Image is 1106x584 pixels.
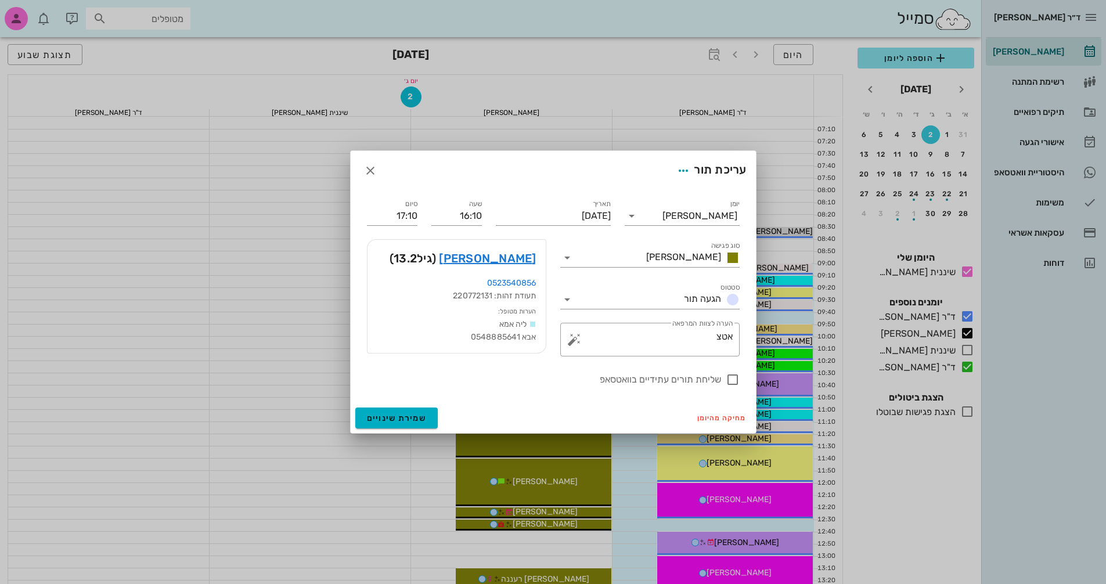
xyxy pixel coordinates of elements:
[672,319,732,328] label: הערה לצוות המרפאה
[405,200,417,208] label: סיום
[560,290,740,309] div: סטטוסהגעה תור
[730,200,740,208] label: יומן
[592,200,611,208] label: תאריך
[711,241,740,250] label: סוג פגישה
[720,283,740,292] label: סטטוס
[469,200,482,208] label: שעה
[625,207,740,225] div: יומן[PERSON_NAME]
